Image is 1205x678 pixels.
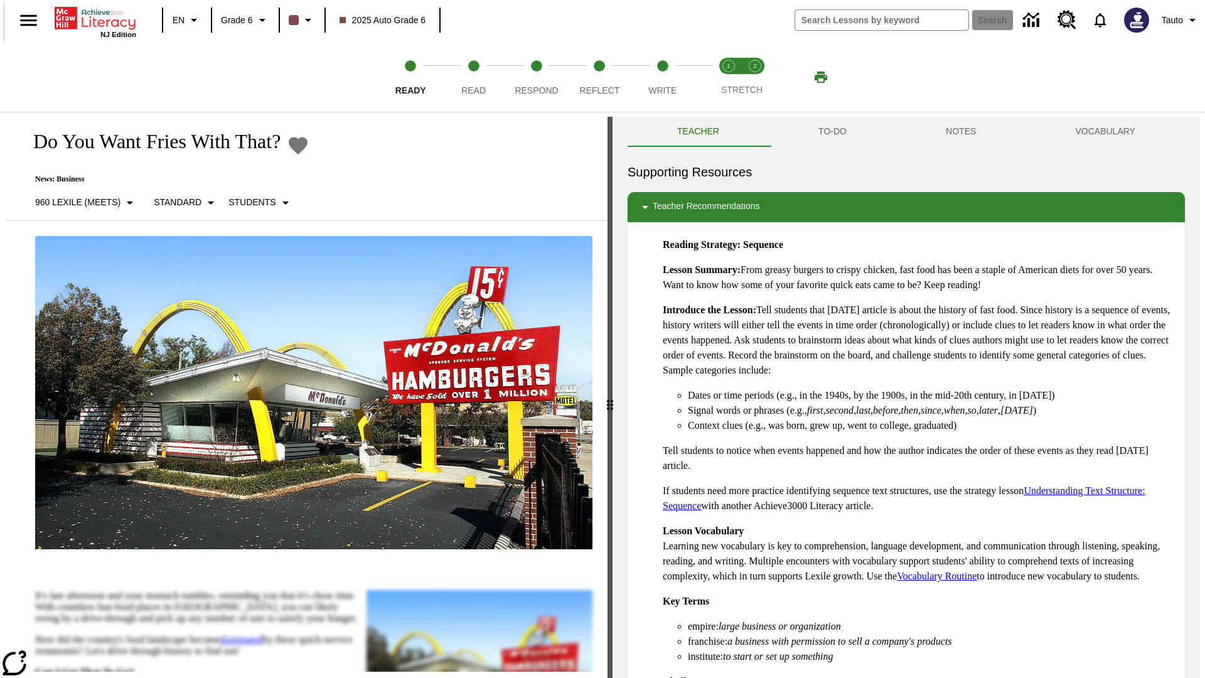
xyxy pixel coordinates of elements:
[723,651,833,662] em: to start or set up something
[154,196,201,209] p: Standard
[663,264,741,275] strong: Lesson Summary:
[688,418,1175,433] li: Context clues (e.g., was born, grew up, went to college, graduated)
[710,43,747,112] button: Stretch Read step 1 of 2
[515,85,558,95] span: Respond
[826,405,854,416] em: second
[663,525,744,536] strong: Lesson Vocabulary
[979,405,998,416] em: later
[743,239,783,250] strong: Sequence
[10,2,47,39] button: Open side menu
[663,524,1175,584] p: Learning new vocabulary is key to comprehension, language development, and communication through ...
[374,43,447,112] button: Ready step 1 of 5
[626,43,699,112] button: Write step 5 of 5
[737,43,773,112] button: Stretch Respond step 2 of 2
[801,66,841,89] button: Print
[461,85,486,95] span: Read
[901,405,918,416] em: then
[1117,4,1157,36] button: Select a new avatar
[1000,405,1033,416] em: [DATE]
[608,117,613,678] div: Press Enter or Spacebar and then press right and left arrow keys to move the slider
[1157,9,1205,31] button: Profile/Settings
[753,63,756,69] text: 2
[1015,3,1050,38] a: Data Center
[648,85,677,95] span: Write
[287,134,309,156] button: Add to Favorites - Do You Want Fries With That?
[628,192,1185,222] div: Teacher Recommendations
[688,634,1175,649] li: franchise:
[663,443,1175,473] p: Tell students to notice when events happened and how the author indicates the order of these even...
[727,63,730,69] text: 1
[395,85,426,95] span: Ready
[719,621,841,632] em: large business or organization
[500,43,573,112] button: Respond step 3 of 5
[149,191,223,214] button: Scaffolds, Standard
[663,485,1145,511] a: Understanding Text Structure: Sequence
[5,117,608,672] div: reading
[663,239,741,250] strong: Reading Strategy:
[35,236,592,550] img: One of the first McDonald's stores, with the iconic red sign and golden arches.
[223,191,297,214] button: Select Student
[613,117,1200,678] div: activity
[1026,117,1185,147] button: VOCABULARY
[1084,4,1117,36] a: Notifications
[663,262,1175,293] p: From greasy burgers to crispy chicken, fast food has been a staple of American diets for over 50 ...
[20,130,281,153] h1: Do You Want Fries With That?
[20,175,309,184] p: News: Business
[284,9,321,31] button: Class color is dark brown. Change class color
[921,405,941,416] em: since
[663,303,1175,378] p: Tell students that [DATE] article is about the history of fast food. Since history is a sequence ...
[221,14,253,27] span: Grade 6
[688,403,1175,418] li: Signal words or phrases (e.g., , , , , , , , , , )
[944,405,965,416] em: when
[873,405,898,416] em: before
[1124,8,1149,33] img: Avatar
[628,117,1185,147] div: Instructional Panel Tabs
[173,14,185,27] span: EN
[688,619,1175,634] li: empire:
[100,31,136,38] span: NJ Edition
[228,196,276,209] p: Students
[769,117,896,147] button: TO-DO
[727,636,952,647] em: a business with permission to sell a company's products
[968,405,977,416] em: so
[1162,14,1183,27] span: Tauto
[795,10,968,30] input: search field
[628,162,1185,182] h6: Supporting Resources
[30,191,142,214] button: Select Lexile, 960 Lexile (Meets)
[688,649,1175,664] li: institute:
[216,9,275,31] button: Grade: Grade 6, Select a grade
[340,14,426,27] span: 2025 Auto Grade 6
[807,405,823,416] em: first
[897,571,977,581] a: Vocabulary Routine
[896,117,1026,147] button: NOTES
[563,43,636,112] button: Reflect step 4 of 5
[580,85,620,95] span: Reflect
[653,200,759,215] p: Teacher Recommendations
[628,117,769,147] button: Teacher
[721,85,763,95] span: STRETCH
[437,43,510,112] button: Read step 2 of 5
[167,9,207,31] button: Language: EN, Select a language
[1050,3,1084,37] a: Resource Center, Will open in new tab
[663,483,1175,514] p: If students need more practice identifying sequence text structures, use the strategy lesson with...
[688,388,1175,403] li: Dates or time periods (e.g., in the 1940s, by the 1900s, in the mid-20th century, in [DATE])
[663,596,709,606] strong: Key Terms
[35,196,120,209] p: 960 Lexile (Meets)
[663,304,756,315] strong: Introduce the Lesson:
[55,4,136,38] div: Home
[856,405,870,416] em: last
